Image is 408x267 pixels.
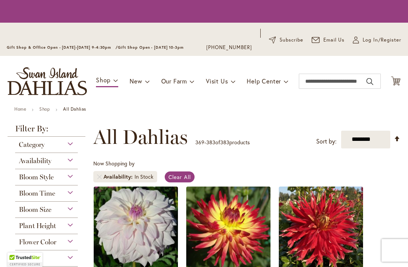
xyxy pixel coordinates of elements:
[206,44,252,51] a: [PHONE_NUMBER]
[19,140,45,149] span: Category
[363,36,401,44] span: Log In/Register
[6,240,27,261] iframe: Launch Accessibility Center
[19,205,51,214] span: Bloom Size
[316,134,337,148] label: Sort by:
[19,189,55,198] span: Bloom Time
[14,106,26,112] a: Home
[19,222,56,230] span: Plant Height
[269,36,303,44] a: Subscribe
[8,67,87,95] a: store logo
[96,76,111,84] span: Shop
[312,36,345,44] a: Email Us
[206,77,228,85] span: Visit Us
[195,136,250,148] p: - of products
[19,157,51,165] span: Availability
[134,173,153,181] div: In Stock
[165,171,195,182] a: Clear All
[8,125,85,137] strong: Filter By:
[161,77,187,85] span: Our Farm
[280,36,303,44] span: Subscribe
[118,45,184,50] span: Gift Shop Open - [DATE] 10-3pm
[206,139,215,146] span: 383
[366,76,373,88] button: Search
[97,174,102,179] a: Remove Availability In Stock
[93,126,188,148] span: All Dahlias
[7,45,118,50] span: Gift Shop & Office Open - [DATE]-[DATE] 9-4:30pm /
[19,238,56,246] span: Flower Color
[247,77,281,85] span: Help Center
[39,106,50,112] a: Shop
[93,160,134,167] span: Now Shopping by
[220,139,229,146] span: 383
[63,106,86,112] strong: All Dahlias
[104,173,134,181] span: Availability
[353,36,401,44] a: Log In/Register
[19,173,54,181] span: Bloom Style
[323,36,345,44] span: Email Us
[168,173,191,181] span: Clear All
[195,139,204,146] span: 369
[130,77,142,85] span: New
